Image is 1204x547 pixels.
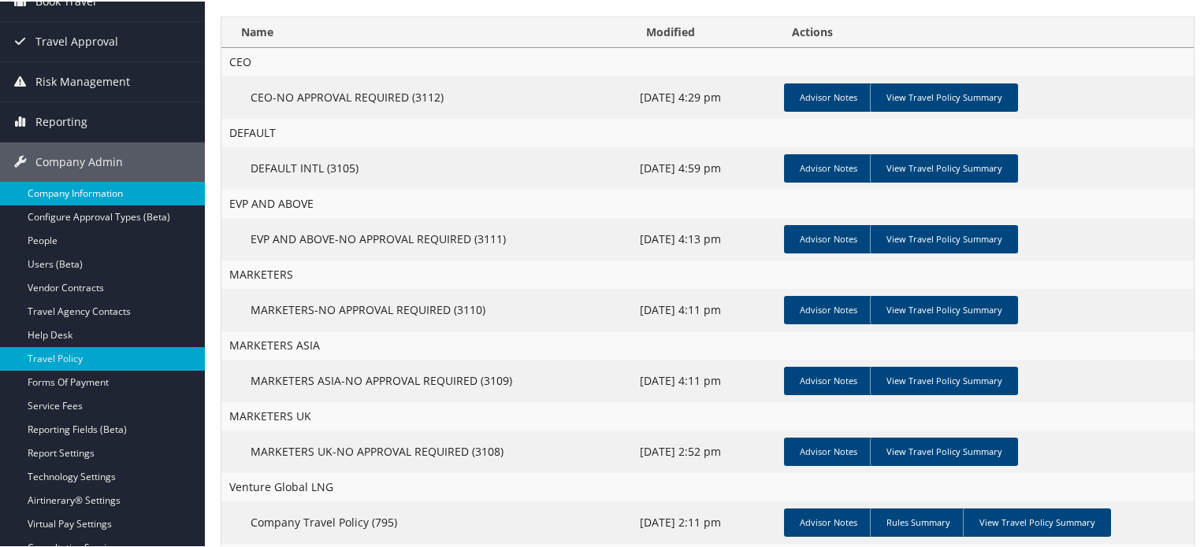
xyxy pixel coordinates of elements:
td: MARKETERS UK-NO APPROVAL REQUIRED (3108) [221,429,632,471]
td: [DATE] 4:59 pm [632,146,778,188]
td: [DATE] 4:13 pm [632,216,778,259]
a: Advisor Notes [784,436,873,464]
a: Advisor Notes [784,153,873,181]
a: View Travel Policy Summary [870,436,1018,464]
a: Advisor Notes [784,224,873,252]
a: View Travel Policy Summary [870,294,1018,323]
td: EVP AND ABOVE [221,188,1194,216]
th: Modified: activate to sort column ascending [632,16,778,46]
td: DEFAULT [221,117,1194,146]
a: View Travel Policy Summary [870,224,1018,252]
a: Advisor Notes [784,82,873,110]
td: EVP AND ABOVE-NO APPROVAL REQUIRED (3111) [221,216,632,259]
a: View Travel Policy Summary [870,153,1018,181]
td: MARKETERS ASIA [221,330,1194,358]
td: MARKETERS ASIA-NO APPROVAL REQUIRED (3109) [221,358,632,401]
td: [DATE] 4:29 pm [632,75,778,117]
td: CEO [221,46,1194,75]
span: Travel Approval [35,20,118,60]
td: CEO-NO APPROVAL REQUIRED (3112) [221,75,632,117]
a: Rules Summary [870,507,966,535]
span: Reporting [35,101,87,140]
td: [DATE] 4:11 pm [632,287,778,330]
td: Venture Global LNG [221,471,1194,500]
td: [DATE] 4:11 pm [632,358,778,401]
td: MARKETERS UK [221,401,1194,429]
td: [DATE] 2:52 pm [632,429,778,471]
a: Advisor Notes [784,294,873,323]
a: View Travel Policy Summary [870,82,1018,110]
a: Advisor Notes [784,507,873,535]
td: MARKETERS-NO APPROVAL REQUIRED (3110) [221,287,632,330]
span: Risk Management [35,61,130,100]
a: View Travel Policy Summary [870,365,1018,394]
th: Actions [778,16,1194,46]
a: Advisor Notes [784,365,873,394]
span: Company Admin [35,141,123,180]
td: [DATE] 2:11 pm [632,500,778,542]
td: DEFAULT INTL (3105) [221,146,632,188]
a: View Travel Policy Summary [963,507,1111,535]
td: MARKETERS [221,259,1194,287]
th: Name: activate to sort column ascending [221,16,632,46]
td: Company Travel Policy (795) [221,500,632,542]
